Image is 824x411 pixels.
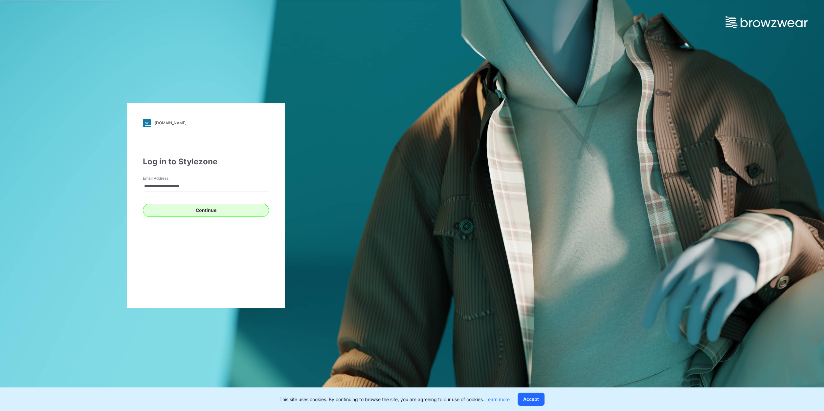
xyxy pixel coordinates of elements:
a: Learn more [485,397,510,402]
p: This site uses cookies. By continuing to browse the site, you are agreeing to our use of cookies. [279,396,510,403]
img: browzwear-logo.e42bd6dac1945053ebaf764b6aa21510.svg [725,16,808,28]
button: Accept [518,393,545,406]
div: Log in to Stylezone [143,156,269,168]
div: [DOMAIN_NAME] [155,120,187,125]
label: Email Address [143,175,189,181]
button: Continue [143,204,269,217]
a: [DOMAIN_NAME] [143,119,269,127]
img: stylezone-logo.562084cfcfab977791bfbf7441f1a819.svg [143,119,151,127]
